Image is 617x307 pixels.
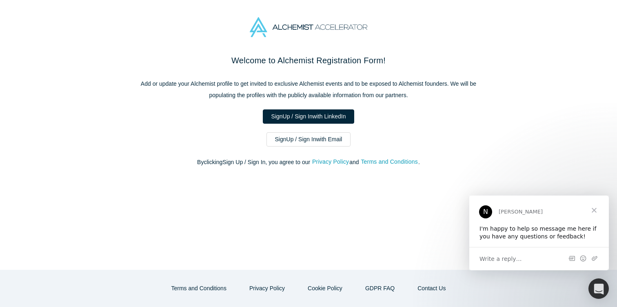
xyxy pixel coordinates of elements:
p: By clicking Sign Up / Sign In , you agree to our and . [137,158,480,167]
button: Cookie Policy [299,281,351,296]
a: SignUp / Sign Inwith LinkedIn [263,109,355,124]
button: Privacy Policy [312,157,349,167]
p: Add or update your Alchemist profile to get invited to exclusive Alchemist events and to be expos... [137,78,480,101]
h2: Welcome to Alchemist Registration Form! [137,54,480,67]
button: Terms and Conditions [163,281,235,296]
iframe: Intercom live chat message [469,196,609,270]
a: GDPR FAQ [357,281,403,296]
button: Privacy Policy [241,281,293,296]
button: Contact Us [409,281,454,296]
a: SignUp / Sign Inwith Email [266,132,351,147]
img: Alchemist Accelerator Logo [250,17,367,37]
button: Terms and Conditions [360,157,418,167]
